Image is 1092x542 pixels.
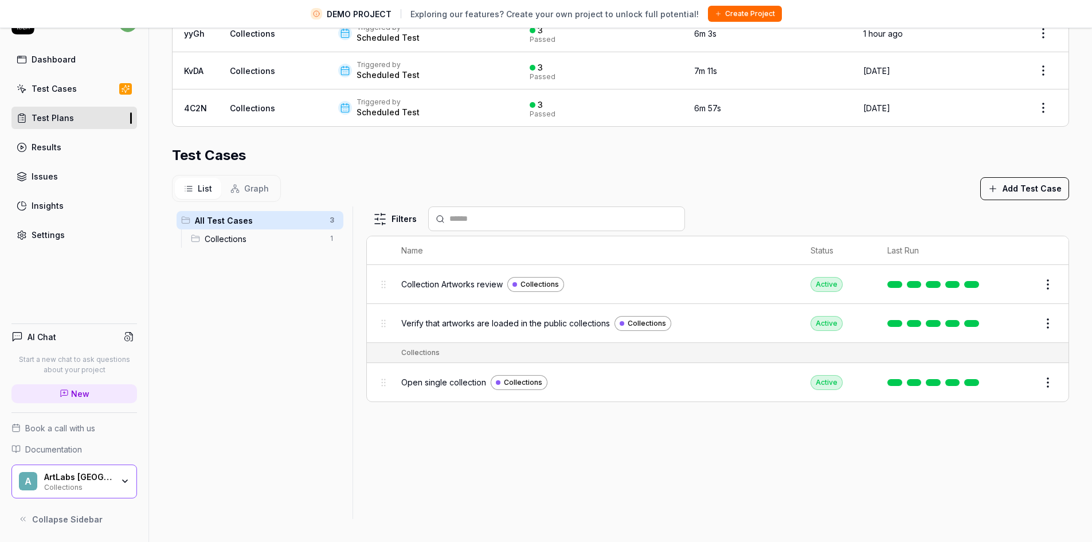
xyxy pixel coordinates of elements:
div: 3 [538,25,543,36]
a: Collections [230,29,275,38]
span: A [19,472,37,490]
time: 6m 57s [694,103,721,113]
div: Active [811,277,843,292]
a: yyGh [184,29,205,38]
a: Collections [507,277,564,292]
a: Issues [11,165,137,188]
div: Active [811,375,843,390]
button: AArtLabs [GEOGRAPHIC_DATA]Collections [11,465,137,499]
span: Collections [628,318,666,329]
a: Insights [11,194,137,217]
a: New [11,384,137,403]
span: All Test Cases [195,215,323,227]
div: Dashboard [32,53,76,65]
div: Triggered by [357,60,420,69]
span: Collections [520,279,559,290]
span: Graph [244,182,269,194]
span: 3 [325,213,339,227]
th: Name [390,236,799,265]
a: KvDA [184,66,203,76]
div: Results [32,141,61,153]
h2: Test Cases [172,145,246,166]
tr: Open single collectionCollectionsActive [367,363,1068,401]
div: Insights [32,200,64,212]
div: Triggered by [357,98,420,107]
time: 6m 3s [694,29,717,38]
button: Create Project [708,6,782,22]
time: [DATE] [863,103,890,113]
a: Results [11,136,137,158]
div: Test Plans [32,112,74,124]
span: Collection Artworks review [401,278,503,290]
div: Scheduled Test [357,69,420,81]
button: Collapse Sidebar [11,508,137,531]
time: 7m 11s [694,66,717,76]
div: Active [811,316,843,331]
a: Collections [615,316,671,331]
p: Start a new chat to ask questions about your project [11,354,137,375]
a: Book a call with us [11,422,137,434]
a: Test Plans [11,107,137,129]
span: Collections [504,377,542,388]
span: 1 [325,232,339,245]
a: Documentation [11,443,137,455]
span: DEMO PROJECT [327,8,392,20]
h4: AI Chat [28,331,56,343]
a: 4C2N [184,103,207,113]
span: Open single collection [401,376,486,388]
span: Book a call with us [25,422,95,434]
time: 1 hour ago [863,29,903,38]
div: Passed [530,73,555,80]
a: Collections [491,375,547,390]
a: Settings [11,224,137,246]
a: Dashboard [11,48,137,71]
span: Verify that artworks are loaded in the public collections [401,317,610,329]
div: Passed [530,36,555,43]
time: [DATE] [863,66,890,76]
a: Collections [230,66,275,76]
th: Last Run [876,236,995,265]
span: Documentation [25,443,82,455]
div: Scheduled Test [357,32,420,44]
div: Passed [530,111,555,118]
a: Collections [230,103,275,113]
tr: Verify that artworks are loaded in the public collectionsCollectionsActive [367,304,1068,343]
span: Collections [205,233,323,245]
div: Collections [401,348,440,358]
div: ArtLabs Europe [44,472,113,482]
div: 3 [538,100,543,110]
div: Test Cases [32,83,77,95]
div: Settings [32,229,65,241]
span: List [198,182,212,194]
div: Drag to reorderCollections1 [186,229,343,248]
th: Status [799,236,876,265]
div: Collections [44,482,113,491]
span: Exploring our features? Create your own project to unlock full potential! [410,8,699,20]
a: Test Cases [11,77,137,100]
span: New [71,388,89,400]
tr: Collection Artworks reviewCollectionsActive [367,265,1068,304]
button: List [175,178,221,199]
span: Collapse Sidebar [32,513,103,525]
button: Graph [221,178,278,199]
div: Scheduled Test [357,107,420,118]
div: Issues [32,170,58,182]
div: 3 [538,63,543,73]
button: Filters [366,208,424,231]
button: Add Test Case [980,177,1069,200]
